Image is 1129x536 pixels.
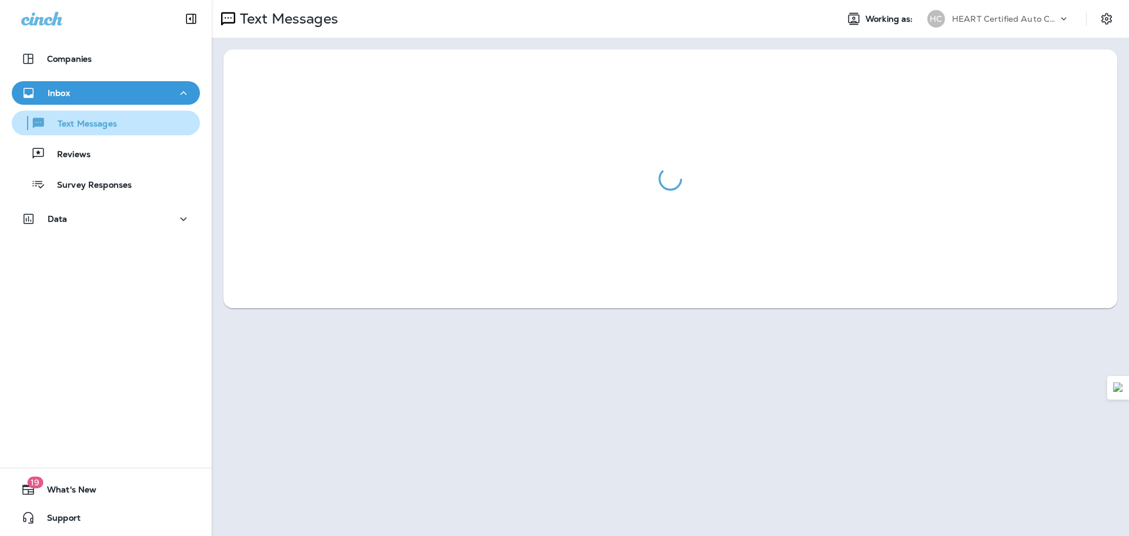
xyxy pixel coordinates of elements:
img: Detect Auto [1113,382,1124,393]
button: Collapse Sidebar [175,7,208,31]
p: Survey Responses [45,180,132,191]
button: Text Messages [12,111,200,135]
button: Survey Responses [12,172,200,197]
div: HC [927,10,945,28]
p: HEART Certified Auto Care [952,14,1058,24]
p: Reviews [45,149,91,161]
span: 19 [27,477,43,488]
p: Text Messages [235,10,338,28]
button: Inbox [12,81,200,105]
p: Companies [47,54,92,64]
p: Data [48,214,68,224]
button: Support [12,506,200,530]
p: Inbox [48,88,70,98]
span: What's New [35,485,96,499]
button: Companies [12,47,200,71]
p: Text Messages [46,119,117,130]
button: 19What's New [12,478,200,501]
button: Settings [1096,8,1117,29]
button: Reviews [12,141,200,166]
button: Data [12,207,200,231]
span: Working as: [866,14,916,24]
span: Support [35,513,81,527]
